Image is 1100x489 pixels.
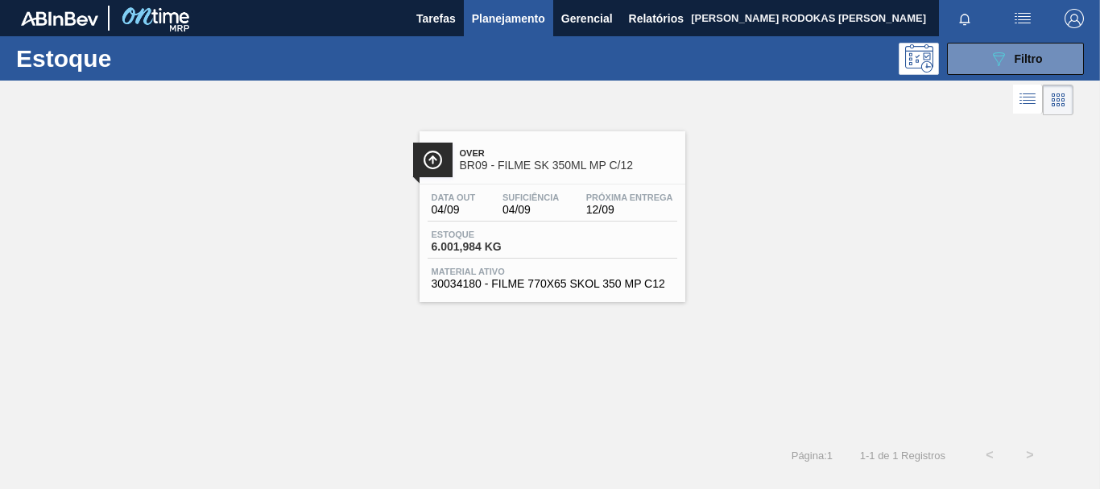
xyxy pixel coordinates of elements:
img: Logout [1065,9,1084,28]
span: Data out [432,193,476,202]
img: Ícone [423,150,443,170]
img: userActions [1013,9,1032,28]
span: Planejamento [472,9,545,28]
span: 1 - 1 de 1 Registros [857,450,945,462]
span: Próxima Entrega [586,193,673,202]
span: Relatórios [629,9,684,28]
img: TNhmsLtSVTkK8tSr43FrP2fwEKptu5GPRR3wAAAABJRU5ErkJggg== [21,11,98,26]
button: < [970,435,1010,475]
h1: Estoque [16,49,242,68]
span: Tarefas [416,9,456,28]
span: Filtro [1015,52,1043,65]
span: 30034180 - FILME 770X65 SKOL 350 MP C12 [432,278,673,290]
span: Over [460,148,677,158]
button: Notificações [939,7,990,30]
a: ÍconeOverBR09 - FILME SK 350ML MP C/12Data out04/09Suficiência04/09Próxima Entrega12/09Estoque6.0... [407,119,693,302]
span: Suficiência [502,193,559,202]
span: Página : 1 [792,450,833,462]
span: Material ativo [432,267,673,276]
span: 12/09 [586,204,673,216]
button: Filtro [947,43,1084,75]
span: 6.001,984 KG [432,241,544,253]
div: Pogramando: nenhum usuário selecionado [899,43,939,75]
button: > [1010,435,1050,475]
div: Visão em Lista [1013,85,1043,115]
span: BR09 - FILME SK 350ML MP C/12 [460,160,677,172]
span: 04/09 [502,204,559,216]
span: Estoque [432,230,544,239]
span: Gerencial [561,9,613,28]
div: Visão em Cards [1043,85,1073,115]
span: 04/09 [432,204,476,216]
